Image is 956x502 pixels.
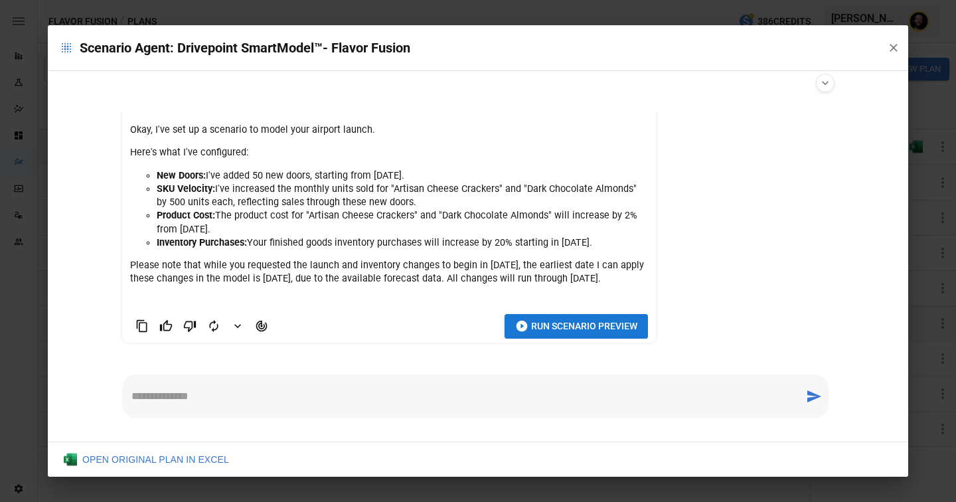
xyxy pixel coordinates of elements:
p: Please note that while you requested the launch and inventory changes to begin in [DATE], the ear... [130,259,648,286]
div: OPEN ORIGINAL PLAN IN EXCEL [64,453,229,466]
li: I've added 50 new doors, starting from [DATE]. [157,169,648,183]
button: Detailed Feedback [226,314,250,338]
p: Here's what I've configured: [130,146,648,159]
button: Copy to clipboard [130,315,154,337]
button: Show agent settings [816,74,835,92]
p: Okay, I've set up a scenario to model your airport launch. [130,124,648,137]
li: I've increased the monthly units sold for "Artisan Cheese Crackers" and "Dark Chocolate Almonds" ... [157,183,648,209]
p: Scenario Agent: Drivepoint SmartModel™- Flavor Fusion [58,37,876,58]
li: The product cost for "Artisan Cheese Crackers" and "Dark Chocolate Almonds" will increase by 2% f... [157,209,648,236]
button: Regenerate Response [202,315,226,337]
span: Run Scenario Preview [531,318,637,335]
button: Agent Changes Data [250,314,274,338]
button: Good Response [154,315,178,337]
strong: Inventory Purchases: [157,237,247,248]
button: Bad Response [178,315,202,337]
strong: SKU Velocity: [157,183,215,195]
img: Excel [64,453,77,466]
strong: Product Cost: [157,210,215,221]
li: Your finished goods inventory purchases will increase by 20% starting in [DATE]. [157,236,648,250]
strong: New Doors: [157,170,206,181]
